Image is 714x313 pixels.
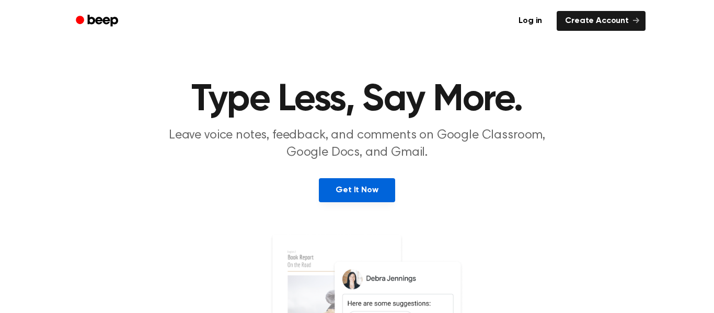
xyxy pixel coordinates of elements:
h1: Type Less, Say More. [89,81,625,119]
a: Beep [68,11,128,31]
a: Log in [510,11,550,31]
a: Create Account [557,11,646,31]
a: Get It Now [319,178,395,202]
p: Leave voice notes, feedback, and comments on Google Classroom, Google Docs, and Gmail. [156,127,558,161]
